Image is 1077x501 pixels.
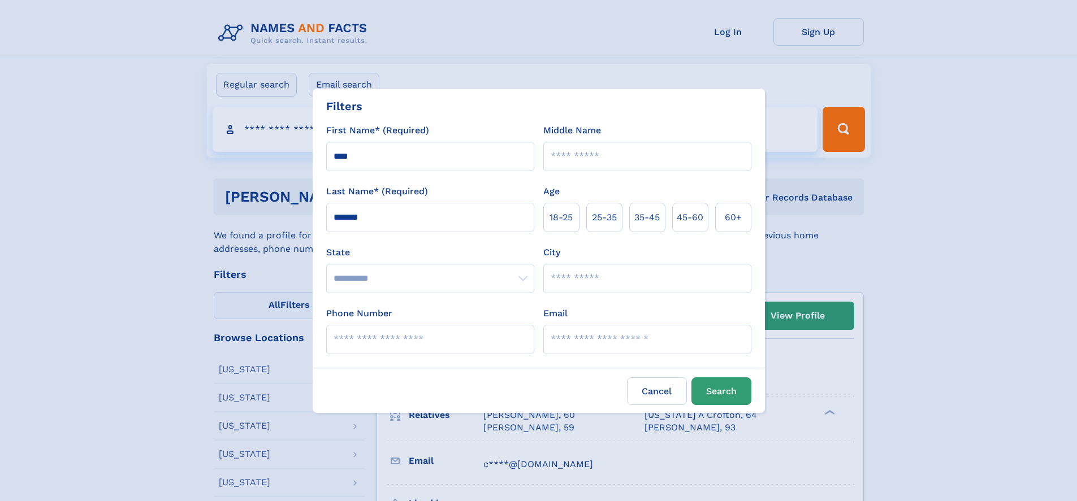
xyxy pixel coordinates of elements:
[592,211,617,224] span: 25‑35
[543,307,568,320] label: Email
[326,246,534,259] label: State
[326,307,392,320] label: Phone Number
[550,211,573,224] span: 18‑25
[543,124,601,137] label: Middle Name
[326,124,429,137] label: First Name* (Required)
[326,185,428,198] label: Last Name* (Required)
[326,98,362,115] div: Filters
[543,185,560,198] label: Age
[677,211,703,224] span: 45‑60
[634,211,660,224] span: 35‑45
[691,377,751,405] button: Search
[725,211,742,224] span: 60+
[627,377,687,405] label: Cancel
[543,246,560,259] label: City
